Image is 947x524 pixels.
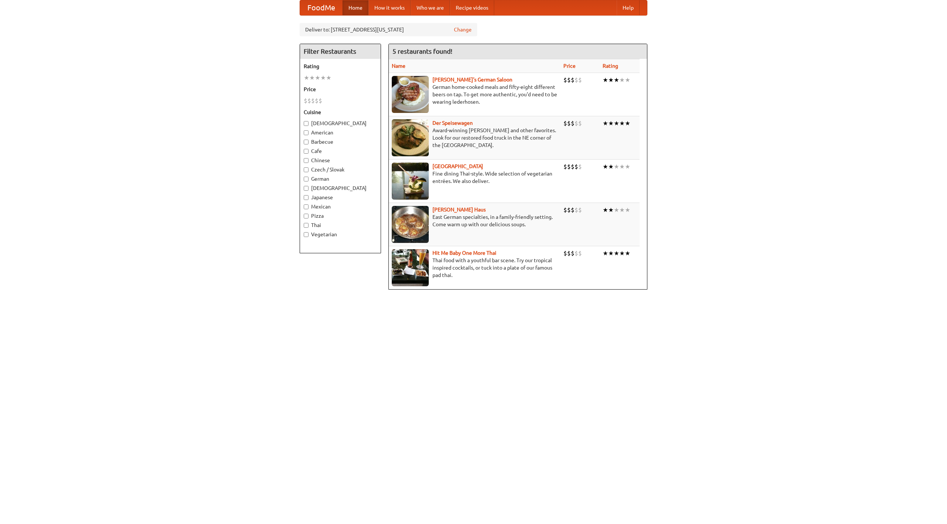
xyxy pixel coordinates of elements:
input: American [304,130,309,135]
input: Barbecue [304,140,309,144]
li: ★ [603,163,608,171]
li: $ [571,76,574,84]
label: Mexican [304,203,377,210]
li: ★ [625,206,630,214]
p: Thai food with a youthful bar scene. Try our tropical inspired cocktails, or tuck into a plate of... [392,257,557,279]
a: Name [392,63,405,69]
input: Japanese [304,195,309,200]
label: Czech / Slovak [304,166,377,173]
p: Award-winning [PERSON_NAME] and other favorites. Look for our restored food truck in the NE corne... [392,127,557,149]
input: [DEMOGRAPHIC_DATA] [304,121,309,126]
input: Mexican [304,204,309,209]
li: ★ [608,206,614,214]
label: [DEMOGRAPHIC_DATA] [304,184,377,192]
li: $ [571,249,574,257]
img: babythai.jpg [392,249,429,286]
input: [DEMOGRAPHIC_DATA] [304,186,309,191]
li: ★ [625,163,630,171]
a: FoodMe [300,0,343,15]
li: $ [315,97,319,105]
a: How it works [368,0,411,15]
li: $ [571,206,574,214]
li: ★ [614,76,619,84]
li: $ [311,97,315,105]
h5: Rating [304,63,377,70]
li: $ [578,206,582,214]
li: $ [567,206,571,214]
label: Vegetarian [304,231,377,238]
li: ★ [614,119,619,127]
li: ★ [619,76,625,84]
li: $ [574,206,578,214]
li: $ [304,97,307,105]
p: East German specialties, in a family-friendly setting. Come warm up with our delicious soups. [392,213,557,228]
b: Der Speisewagen [432,120,473,126]
a: [GEOGRAPHIC_DATA] [432,163,483,169]
li: $ [563,163,567,171]
li: ★ [608,163,614,171]
a: Recipe videos [450,0,494,15]
img: speisewagen.jpg [392,119,429,156]
li: $ [563,76,567,84]
label: Barbecue [304,138,377,146]
li: $ [571,163,574,171]
label: Chinese [304,157,377,164]
li: ★ [625,76,630,84]
li: ★ [603,249,608,257]
li: ★ [608,76,614,84]
li: $ [574,76,578,84]
li: $ [563,119,567,127]
li: ★ [326,74,331,82]
a: Change [454,26,472,33]
a: Home [343,0,368,15]
li: $ [567,163,571,171]
input: Thai [304,223,309,228]
input: German [304,177,309,181]
li: $ [574,249,578,257]
li: $ [578,163,582,171]
label: Japanese [304,194,377,201]
input: Vegetarian [304,232,309,237]
li: ★ [614,206,619,214]
li: $ [319,97,322,105]
a: Help [617,0,640,15]
li: $ [578,119,582,127]
li: ★ [614,249,619,257]
input: Czech / Slovak [304,167,309,172]
a: [PERSON_NAME]'s German Saloon [432,77,512,83]
li: $ [578,249,582,257]
a: Rating [603,63,618,69]
li: $ [578,76,582,84]
input: Cafe [304,149,309,154]
li: ★ [619,249,625,257]
h5: Cuisine [304,109,377,116]
li: ★ [614,163,619,171]
li: ★ [608,119,614,127]
label: German [304,175,377,183]
li: $ [567,119,571,127]
a: Hit Me Baby One More Thai [432,250,496,256]
h5: Price [304,86,377,93]
li: $ [567,249,571,257]
label: [DEMOGRAPHIC_DATA] [304,120,377,127]
li: $ [563,206,567,214]
li: $ [574,119,578,127]
li: ★ [603,76,608,84]
li: $ [567,76,571,84]
div: Deliver to: [STREET_ADDRESS][US_STATE] [300,23,477,36]
label: American [304,129,377,136]
li: ★ [619,163,625,171]
li: $ [571,119,574,127]
li: ★ [625,249,630,257]
ng-pluralize: 5 restaurants found! [392,48,452,55]
li: ★ [619,119,625,127]
a: Price [563,63,576,69]
li: ★ [304,74,309,82]
img: kohlhaus.jpg [392,206,429,243]
li: ★ [619,206,625,214]
li: ★ [315,74,320,82]
label: Cafe [304,147,377,155]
